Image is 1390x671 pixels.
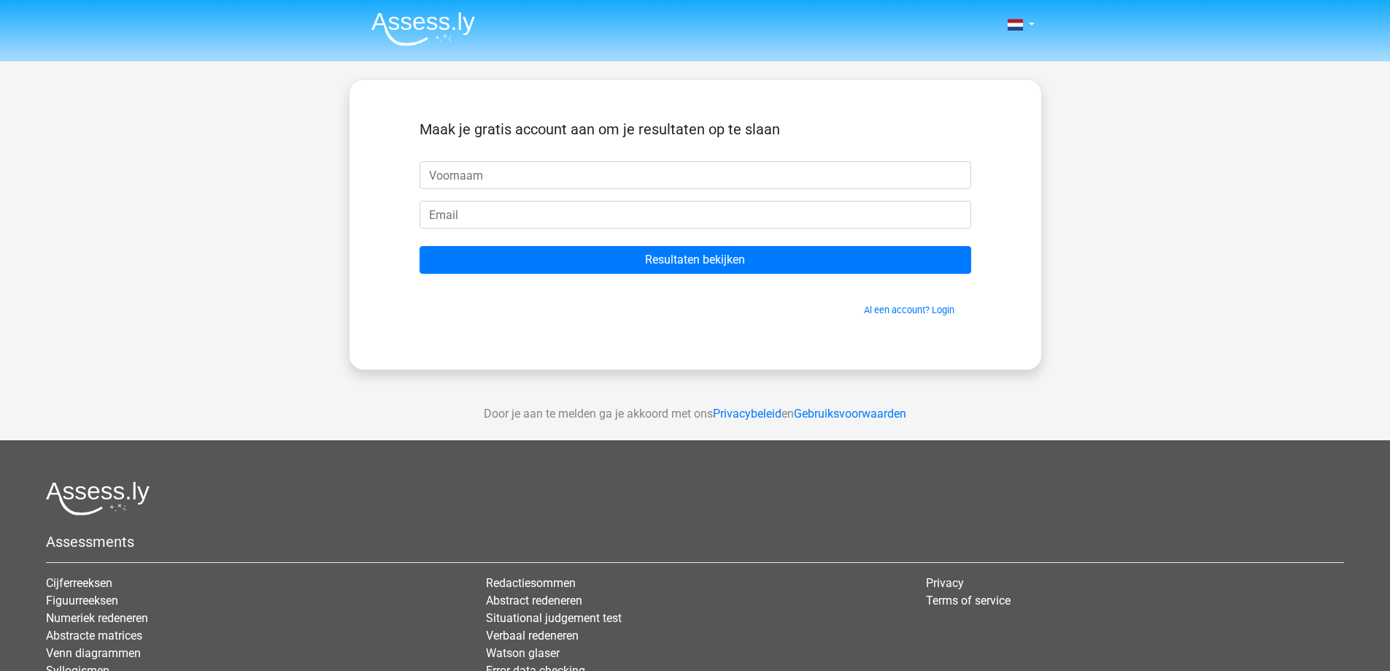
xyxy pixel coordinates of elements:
img: Assessly logo [46,481,150,515]
a: Terms of service [926,594,1011,607]
a: Verbaal redeneren [486,629,579,643]
h5: Maak je gratis account aan om je resultaten op te slaan [420,120,971,138]
h5: Assessments [46,533,1344,551]
a: Cijferreeksen [46,576,112,590]
a: Privacybeleid [713,407,781,421]
img: Assessly [371,12,475,46]
a: Watson glaser [486,646,560,660]
a: Abstract redeneren [486,594,582,607]
a: Venn diagrammen [46,646,141,660]
input: Email [420,201,971,229]
a: Privacy [926,576,964,590]
a: Figuurreeksen [46,594,118,607]
input: Resultaten bekijken [420,246,971,274]
a: Abstracte matrices [46,629,142,643]
a: Gebruiksvoorwaarden [794,407,906,421]
a: Numeriek redeneren [46,611,148,625]
input: Voornaam [420,161,971,189]
a: Situational judgement test [486,611,622,625]
a: Al een account? Login [864,304,954,315]
a: Redactiesommen [486,576,576,590]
